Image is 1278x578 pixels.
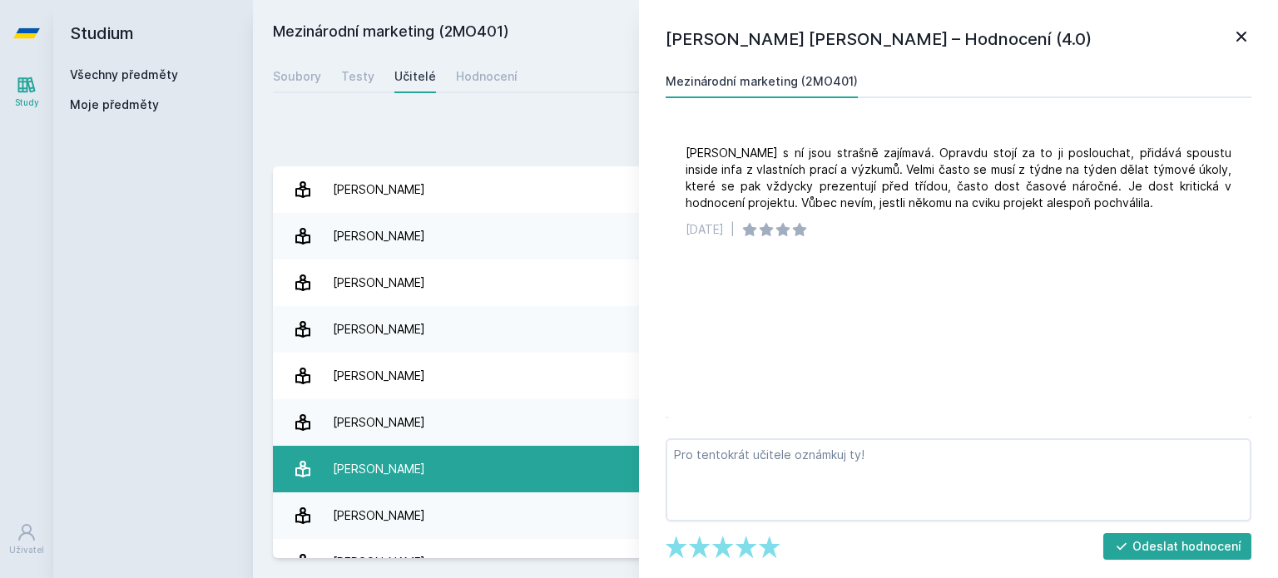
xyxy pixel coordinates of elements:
a: [PERSON_NAME] 1 hodnocení 5.0 [273,492,1258,539]
a: [PERSON_NAME] 1 hodnocení 5.0 [273,306,1258,353]
a: [PERSON_NAME] 3 hodnocení 3.3 [273,446,1258,492]
div: Hodnocení [456,68,518,85]
h2: Mezinárodní marketing (2MO401) [273,20,1072,47]
a: Uživatel [3,514,50,565]
button: Odeslat hodnocení [1103,533,1252,560]
div: Uživatel [9,544,44,556]
a: Testy [341,60,374,93]
div: [DATE] [686,221,724,238]
a: Hodnocení [456,60,518,93]
div: [PERSON_NAME] [333,266,425,299]
a: Soubory [273,60,321,93]
div: Study [15,96,39,109]
div: Testy [341,68,374,85]
a: [PERSON_NAME] 3 hodnocení 3.3 [273,166,1258,213]
a: [PERSON_NAME] 5 hodnocení 4.4 [273,259,1258,306]
a: [PERSON_NAME] 2 hodnocení 3.0 [273,399,1258,446]
div: [PERSON_NAME] [333,313,425,346]
div: Učitelé [394,68,436,85]
span: Moje předměty [70,96,159,113]
a: [PERSON_NAME] 6 hodnocení 3.2 [273,353,1258,399]
div: [PERSON_NAME] [333,499,425,532]
div: [PERSON_NAME] [333,452,425,486]
a: Všechny předměty [70,67,178,82]
a: Učitelé [394,60,436,93]
div: [PERSON_NAME] [333,220,425,253]
a: Study [3,67,50,117]
div: [PERSON_NAME] [333,359,425,393]
a: [PERSON_NAME] 1 hodnocení 4.0 [273,213,1258,259]
div: Soubory [273,68,321,85]
div: | [731,221,735,238]
div: [PERSON_NAME] s ní jsou strašně zajímavá. Opravdu stojí za to ji poslouchat, přidává spoustu insi... [686,145,1231,211]
div: [PERSON_NAME] [333,406,425,439]
div: [PERSON_NAME] [333,173,425,206]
